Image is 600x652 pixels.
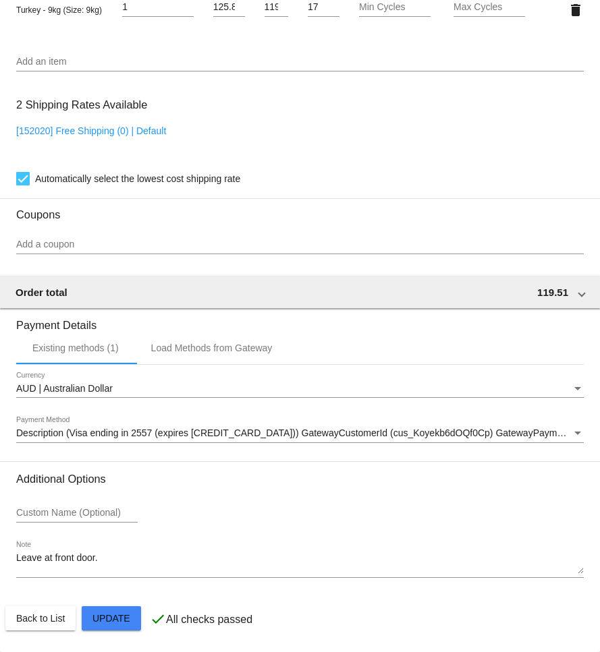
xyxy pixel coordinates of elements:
mat-icon: check [150,611,166,627]
span: AUD | Australian Dollar [16,383,113,394]
span: Back to List [16,613,65,624]
mat-icon: delete [568,2,584,18]
p: All checks passed [166,614,252,626]
input: Custom Name (Optional) [16,508,138,518]
input: Sale Price [265,2,289,13]
span: Automatically select the lowest cost shipping rate [35,171,240,187]
h3: Coupons [16,198,584,221]
input: Max Cycles [454,2,525,13]
input: Add a coupon [16,239,584,250]
button: Back to List [5,606,76,630]
input: Min Cycles [359,2,431,13]
span: 119.51 [537,287,568,298]
mat-select: Payment Method [16,428,584,439]
span: Turkey - 9kg (Size: 9kg) [16,5,102,15]
button: Update [82,606,141,630]
input: Quantity (In Stock: 707) [122,2,194,13]
h3: Additional Options [16,473,584,485]
input: Price [213,2,245,13]
div: Load Methods from Gateway [151,343,273,353]
a: [152020] Free Shipping (0) | Default [16,125,166,136]
span: Order total [16,287,67,298]
mat-select: Currency [16,384,584,394]
span: Update [92,613,130,624]
div: Existing methods (1) [32,343,119,353]
h3: 2 Shipping Rates Available [16,90,147,119]
input: Add an item [16,57,584,67]
h3: Payment Details [16,309,584,332]
input: Cycles [308,2,339,13]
